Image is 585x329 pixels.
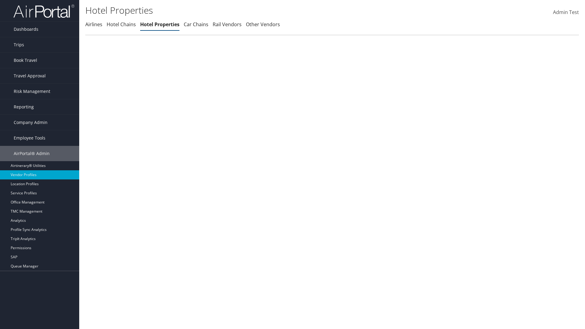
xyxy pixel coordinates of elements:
[14,53,37,68] span: Book Travel
[213,21,242,28] a: Rail Vendors
[13,4,74,18] img: airportal-logo.png
[553,3,579,22] a: Admin Test
[14,22,38,37] span: Dashboards
[14,99,34,115] span: Reporting
[553,9,579,16] span: Admin Test
[246,21,280,28] a: Other Vendors
[14,115,48,130] span: Company Admin
[14,68,46,83] span: Travel Approval
[107,21,136,28] a: Hotel Chains
[85,21,102,28] a: Airlines
[14,84,50,99] span: Risk Management
[14,37,24,52] span: Trips
[140,21,179,28] a: Hotel Properties
[85,4,414,17] h1: Hotel Properties
[184,21,208,28] a: Car Chains
[14,146,50,161] span: AirPortal® Admin
[14,130,45,146] span: Employee Tools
